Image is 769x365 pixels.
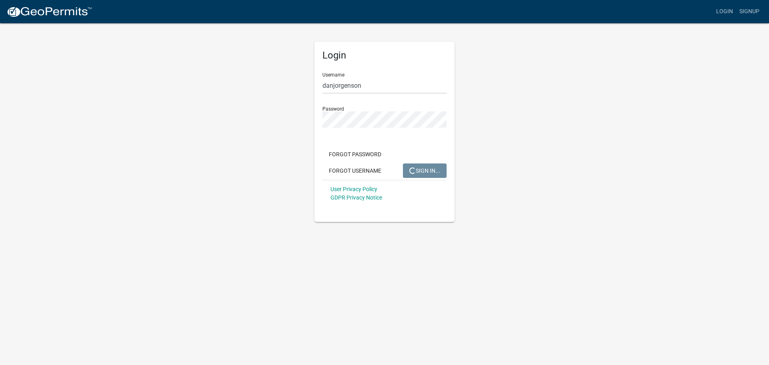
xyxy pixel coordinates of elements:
[736,4,763,19] a: Signup
[322,147,388,161] button: Forgot Password
[322,50,447,61] h5: Login
[403,163,447,178] button: SIGN IN...
[409,167,440,173] span: SIGN IN...
[330,194,382,201] a: GDPR Privacy Notice
[330,186,377,192] a: User Privacy Policy
[713,4,736,19] a: Login
[322,163,388,178] button: Forgot Username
